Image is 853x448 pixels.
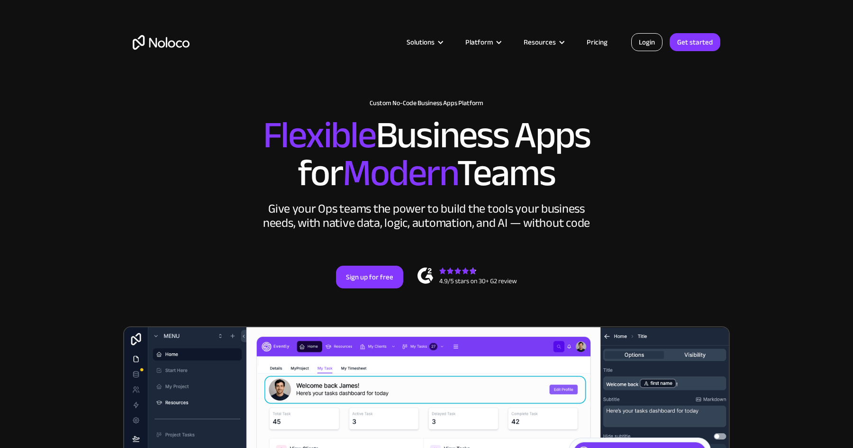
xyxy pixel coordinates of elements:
div: Resources [512,36,575,48]
span: Modern [343,138,457,208]
div: Give your Ops teams the power to build the tools your business needs, with native data, logic, au... [261,202,592,230]
a: Sign up for free [336,266,403,288]
div: Resources [524,36,556,48]
div: Solutions [407,36,435,48]
div: Solutions [395,36,454,48]
h2: Business Apps for Teams [133,116,720,192]
div: Platform [465,36,493,48]
a: home [133,35,190,50]
span: Flexible [263,100,376,170]
h1: Custom No-Code Business Apps Platform [133,99,720,107]
a: Get started [670,33,720,51]
a: Pricing [575,36,619,48]
div: Platform [454,36,512,48]
a: Login [631,33,662,51]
